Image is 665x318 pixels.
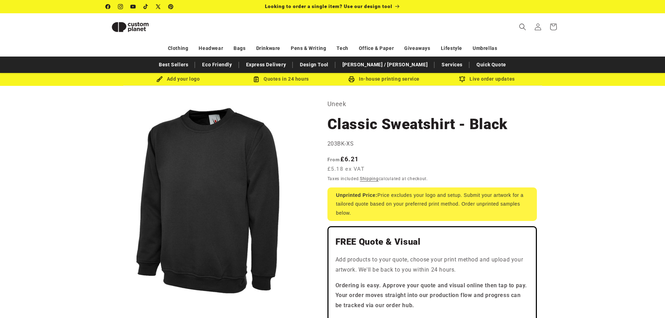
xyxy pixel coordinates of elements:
[156,76,163,82] img: Brush Icon
[335,236,529,247] h2: FREE Quote & Visual
[327,155,359,163] strong: £6.21
[106,98,310,303] media-gallery: Gallery Viewer
[103,13,178,40] a: Custom Planet
[199,59,235,71] a: Eco Friendly
[327,115,537,134] h1: Classic Sweatshirt - Black
[327,175,537,182] div: Taxes included. calculated at checkout.
[243,59,290,71] a: Express Delivery
[339,59,431,71] a: [PERSON_NAME] / [PERSON_NAME]
[473,59,510,71] a: Quick Quote
[359,42,394,54] a: Office & Paper
[515,19,530,35] summary: Search
[296,59,332,71] a: Design Tool
[265,3,392,9] span: Looking to order a single item? Use our design tool
[438,59,466,71] a: Services
[127,75,230,83] div: Add your logo
[360,176,379,181] a: Shipping
[336,192,378,198] strong: Unprinted Price:
[168,42,189,54] a: Clothing
[335,282,527,309] strong: Ordering is easy. Approve your quote and visual online then tap to pay. Your order moves straight...
[441,42,462,54] a: Lifestyle
[337,42,348,54] a: Tech
[436,75,539,83] div: Live order updates
[327,187,537,221] div: Price excludes your logo and setup. Submit your artwork for a tailored quote based on your prefer...
[327,98,537,110] p: Uneek
[473,42,497,54] a: Umbrellas
[327,157,340,162] span: From
[335,255,529,275] p: Add products to your quote, choose your print method and upload your artwork. We'll be back to yo...
[253,76,259,82] img: Order Updates Icon
[106,16,155,38] img: Custom Planet
[234,42,245,54] a: Bags
[291,42,326,54] a: Pens & Writing
[230,75,333,83] div: Quotes in 24 hours
[404,42,430,54] a: Giveaways
[155,59,192,71] a: Best Sellers
[459,76,465,82] img: Order updates
[199,42,223,54] a: Headwear
[256,42,280,54] a: Drinkware
[327,140,354,147] span: 203BK-XS
[333,75,436,83] div: In-house printing service
[327,165,365,173] span: £5.18 ex VAT
[348,76,355,82] img: In-house printing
